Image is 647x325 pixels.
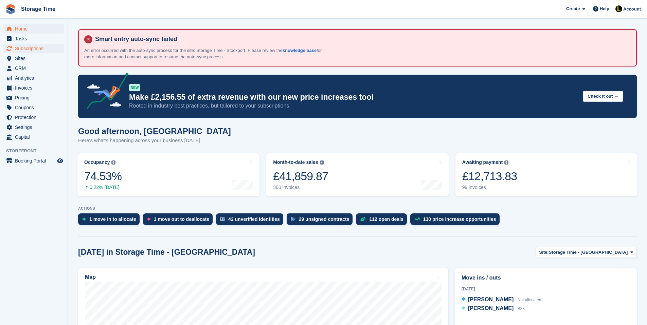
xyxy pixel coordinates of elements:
span: Invoices [15,83,56,93]
span: Account [623,6,641,13]
h1: Good afternoon, [GEOGRAPHIC_DATA] [78,127,231,136]
div: 112 open deals [369,216,403,222]
h4: Smart entry auto-sync failed [92,35,631,43]
p: Rooted in industry best practices, but tailored to your subscriptions. [129,102,577,110]
div: 0.22% [DATE] [84,185,122,190]
img: stora-icon-8386f47178a22dfd0bd8f6a31ec36ba5ce8667c1dd55bd0f319d3a0aa187defe.svg [5,4,16,14]
a: 29 unsigned contracts [287,213,356,228]
p: Make £2,156.55 of extra revenue with our new price increases tool [129,92,577,102]
span: Not allocated [518,298,541,302]
a: Preview store [56,157,64,165]
img: icon-info-grey-7440780725fd019a000dd9b08b2336e03edf1995a4989e88bcd33f0948082b44.svg [111,160,115,165]
span: Storage Time - [GEOGRAPHIC_DATA] [549,249,628,256]
a: 130 price increase opportunities [410,213,503,228]
span: Help [600,5,609,12]
a: menu [3,122,64,132]
span: Capital [15,132,56,142]
a: knowledge base [283,48,317,53]
a: menu [3,44,64,53]
div: £41,859.87 [273,169,328,183]
a: [PERSON_NAME] Not allocated [462,295,541,304]
div: 99 invoices [462,185,517,190]
a: Month-to-date sales £41,859.87 360 invoices [266,153,448,196]
a: menu [3,73,64,83]
a: menu [3,83,64,93]
a: 1 move out to deallocate [143,213,216,228]
img: price-adjustments-announcement-icon-8257ccfd72463d97f412b2fc003d46551f7dbcb40ab6d574587a9cd5c0d94... [81,73,129,111]
span: B88 [518,306,525,311]
img: contract_signature_icon-13c848040528278c33f63329250d36e43548de30e8caae1d1a13099fd9432cc5.svg [291,217,295,221]
span: Coupons [15,103,56,112]
div: 29 unsigned contracts [299,216,349,222]
div: 1 move out to deallocate [154,216,209,222]
span: Subscriptions [15,44,56,53]
span: [PERSON_NAME] [468,297,514,302]
span: Tasks [15,34,56,43]
img: move_ins_to_allocate_icon-fdf77a2bb77ea45bf5b3d319d69a93e2d87916cf1d5bf7949dd705db3b84f3ca.svg [82,217,86,221]
a: Storage Time [18,3,58,15]
div: [DATE] [462,286,630,292]
button: Site: Storage Time - [GEOGRAPHIC_DATA] [536,247,637,258]
span: Booking Portal [15,156,56,166]
div: 74.53% [84,169,122,183]
a: 42 unverified identities [216,213,287,228]
span: Create [566,5,580,12]
img: icon-info-grey-7440780725fd019a000dd9b08b2336e03edf1995a4989e88bcd33f0948082b44.svg [504,160,508,165]
a: menu [3,34,64,43]
img: verify_identity-adf6edd0f0f0b5bbfe63781bf79b02c33cf7c696d77639b501bdc392416b5a36.svg [220,217,225,221]
a: menu [3,156,64,166]
img: deal-1b604bf984904fb50ccaf53a9ad4b4a5d6e5aea283cecdc64d6e3604feb123c2.svg [360,217,366,222]
span: [PERSON_NAME] [468,305,514,311]
span: Protection [15,113,56,122]
span: Analytics [15,73,56,83]
span: Settings [15,122,56,132]
a: Awaiting payment £12,713.83 99 invoices [455,153,637,196]
img: move_outs_to_deallocate_icon-f764333ba52eb49d3ac5e1228854f67142a1ed5810a6f6cc68b1a99e826820c5.svg [147,217,150,221]
div: £12,713.83 [462,169,517,183]
img: price_increase_opportunities-93ffe204e8149a01c8c9dc8f82e8f89637d9d84a8eef4429ea346261dce0b2c0.svg [414,217,420,221]
a: menu [3,93,64,102]
div: 360 invoices [273,185,328,190]
div: Awaiting payment [462,159,503,165]
div: Month-to-date sales [273,159,318,165]
div: 1 move in to allocate [89,216,136,222]
a: menu [3,103,64,112]
h2: Move ins / outs [462,274,630,282]
span: Sites [15,54,56,63]
p: ACTIONS [78,206,637,211]
a: [PERSON_NAME] B88 [462,304,525,313]
p: Here's what's happening across your business [DATE] [78,137,231,145]
span: Home [15,24,56,34]
a: menu [3,54,64,63]
button: Check it out → [583,91,623,102]
p: An error occurred with the auto-sync process for the site: Storage Time - Stockport. Please revie... [84,47,322,60]
a: Occupancy 74.53% 0.22% [DATE] [77,153,259,196]
div: Occupancy [84,159,110,165]
img: icon-info-grey-7440780725fd019a000dd9b08b2336e03edf1995a4989e88bcd33f0948082b44.svg [320,160,324,165]
h2: [DATE] in Storage Time - [GEOGRAPHIC_DATA] [78,248,255,257]
span: CRM [15,63,56,73]
a: menu [3,132,64,142]
a: 112 open deals [356,213,410,228]
span: Site: [539,249,549,256]
a: 1 move in to allocate [78,213,143,228]
img: Laaibah Sarwar [615,5,622,12]
div: 42 unverified identities [228,216,280,222]
h2: Map [85,274,96,280]
a: menu [3,24,64,34]
a: menu [3,63,64,73]
div: 130 price increase opportunities [423,216,496,222]
span: Storefront [6,148,68,154]
span: Pricing [15,93,56,102]
a: menu [3,113,64,122]
div: NEW [129,84,140,91]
